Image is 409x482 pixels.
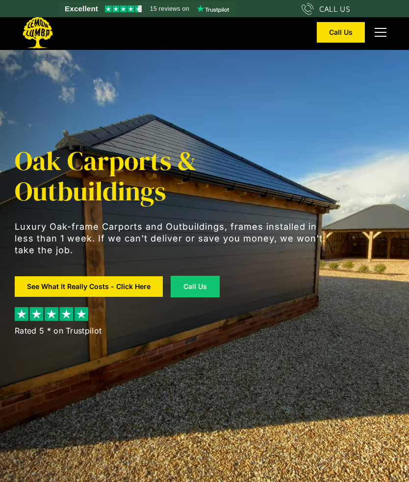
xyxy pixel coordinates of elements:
a: Call Us [171,276,220,297]
a: CALL US [302,3,350,15]
div: Call Us [183,283,207,290]
span: Excellent [65,3,98,15]
a: See What It Really Costs - Click Here [15,276,163,297]
div: CALL US [319,3,350,15]
h1: Oak Carports & Outbuildings [15,145,329,206]
a: See Lemon Lumba reviews on Trustpilot [59,2,236,16]
img: Trustpilot 4.5 stars [105,5,142,12]
p: Luxury Oak-frame Carports and Outbuildings, frames installed in less than 1 week. If we can't del... [15,221,329,256]
span: 15 reviews on [150,3,189,15]
div: Call Us [329,29,353,36]
img: Trustpilot logo [197,5,229,13]
a: Call Us [317,22,365,43]
div: menu [369,21,388,44]
div: Rated 5 * on Trustpilot [15,325,102,337]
